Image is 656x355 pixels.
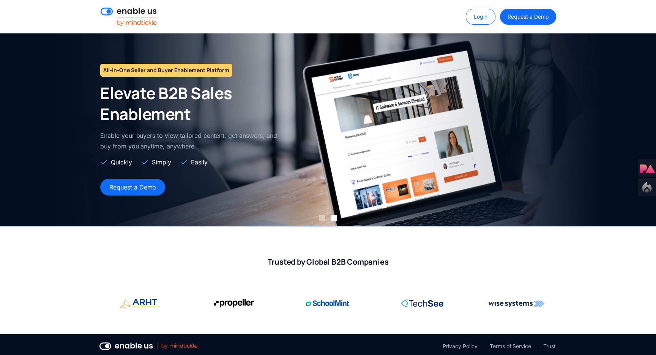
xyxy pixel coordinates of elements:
a: Privacy Policy [443,342,477,351]
a: Terms of Service [490,342,531,351]
img: Propeller Aero corporate logo [214,296,254,311]
a: Request a Demo [500,9,556,25]
img: Wise Systems corporate logo [489,296,544,311]
img: Propeller Aero corporate logo [120,296,160,311]
a: Request a Demo [100,179,165,196]
iframe: Qualified Messenger [648,347,656,355]
img: Check Icon [141,158,149,166]
img: RingCentral corporate logo [401,296,443,311]
a: Login [466,9,495,25]
p: Enable your buyers to view tailored content, get answers, and buy from you anytime, anywhere [100,130,281,151]
div: Show slide 1 of 2 [319,215,325,221]
div: Simply [152,158,171,167]
a: Trust [543,342,556,351]
h2: Trusted by Global B2B Companies [100,257,556,267]
h1: All-in-One Seller and Buyer Enablement Platform [100,64,232,77]
div: Quickly [111,158,132,167]
h2: Elevate B2B Sales Enablement [100,83,281,124]
img: Check Icon [100,158,108,166]
div: Easily [191,158,208,167]
img: Check Icon [180,158,188,166]
img: SchoolMint corporate logo [306,296,350,311]
div: Show slide 2 of 2 [331,215,337,221]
